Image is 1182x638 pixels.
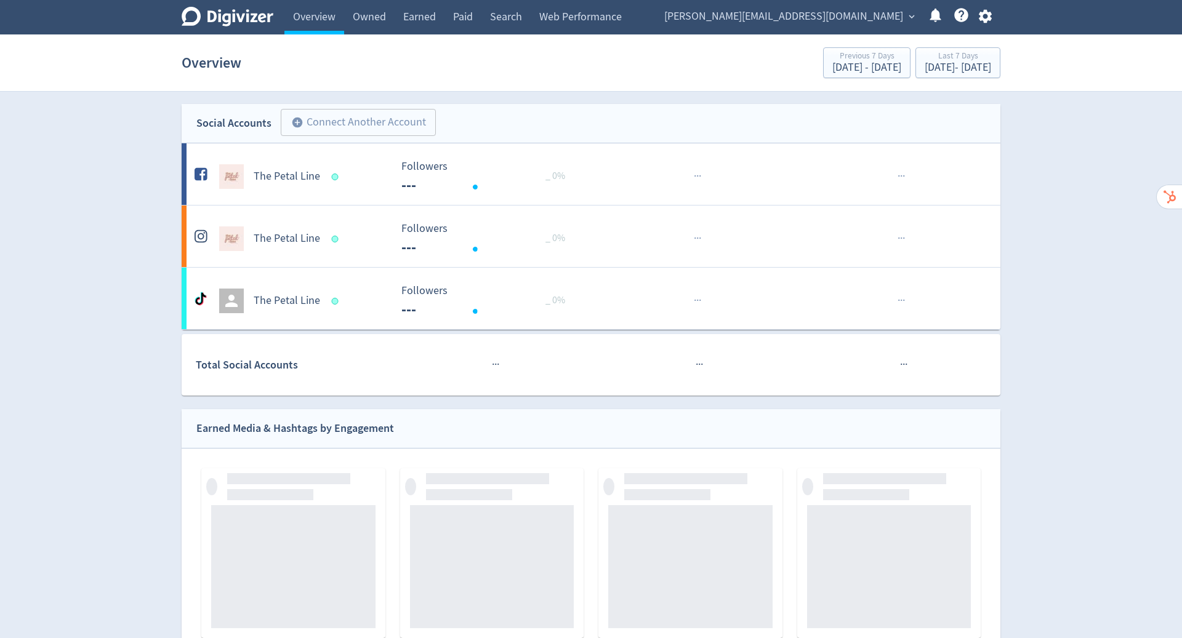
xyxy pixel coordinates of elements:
[332,173,342,180] span: Data last synced: 4 Sep 2025, 9:02am (AEST)
[696,231,699,246] span: ·
[694,231,696,246] span: ·
[271,111,436,136] a: Connect Another Account
[545,294,565,306] span: _ 0%
[219,226,244,251] img: The Petal Line undefined
[699,293,701,308] span: ·
[699,169,701,184] span: ·
[545,170,565,182] span: _ 0%
[906,11,917,22] span: expand_more
[925,62,991,73] div: [DATE] - [DATE]
[900,169,903,184] span: ·
[915,47,1000,78] button: Last 7 Days[DATE]- [DATE]
[903,293,905,308] span: ·
[196,356,392,374] div: Total Social Accounts
[492,357,494,372] span: ·
[898,231,900,246] span: ·
[903,231,905,246] span: ·
[903,169,905,184] span: ·
[219,164,244,189] img: The Petal Line undefined
[823,47,911,78] button: Previous 7 Days[DATE] - [DATE]
[905,357,907,372] span: ·
[898,293,900,308] span: ·
[395,223,580,255] svg: Followers ---
[494,357,497,372] span: ·
[696,357,698,372] span: ·
[898,169,900,184] span: ·
[497,357,499,372] span: ·
[694,169,696,184] span: ·
[332,236,342,242] span: Data last synced: 4 Sep 2025, 9:02am (AEST)
[903,357,905,372] span: ·
[395,161,580,193] svg: Followers ---
[696,293,699,308] span: ·
[291,116,304,129] span: add_circle
[696,169,699,184] span: ·
[196,420,394,437] div: Earned Media & Hashtags by Engagement
[660,7,918,26] button: [PERSON_NAME][EMAIL_ADDRESS][DOMAIN_NAME]
[254,231,320,246] h5: The Petal Line
[254,293,320,308] h5: The Petal Line
[545,232,565,244] span: _ 0%
[332,298,342,305] span: Data last synced: 4 Sep 2025, 9:02am (AEST)
[196,114,271,132] div: Social Accounts
[182,43,241,82] h1: Overview
[254,169,320,184] h5: The Petal Line
[699,231,701,246] span: ·
[900,231,903,246] span: ·
[182,143,1000,205] a: The Petal Line undefinedThe Petal Line Followers --- Followers --- _ 0%······
[664,7,903,26] span: [PERSON_NAME][EMAIL_ADDRESS][DOMAIN_NAME]
[832,62,901,73] div: [DATE] - [DATE]
[182,268,1000,329] a: The Petal Line Followers --- Followers --- _ 0%······
[701,357,703,372] span: ·
[698,357,701,372] span: ·
[395,285,580,317] svg: Followers ---
[182,205,1000,267] a: The Petal Line undefinedThe Petal Line Followers --- Followers --- _ 0%······
[925,52,991,62] div: Last 7 Days
[281,109,436,136] button: Connect Another Account
[900,357,903,372] span: ·
[900,293,903,308] span: ·
[694,293,696,308] span: ·
[832,52,901,62] div: Previous 7 Days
